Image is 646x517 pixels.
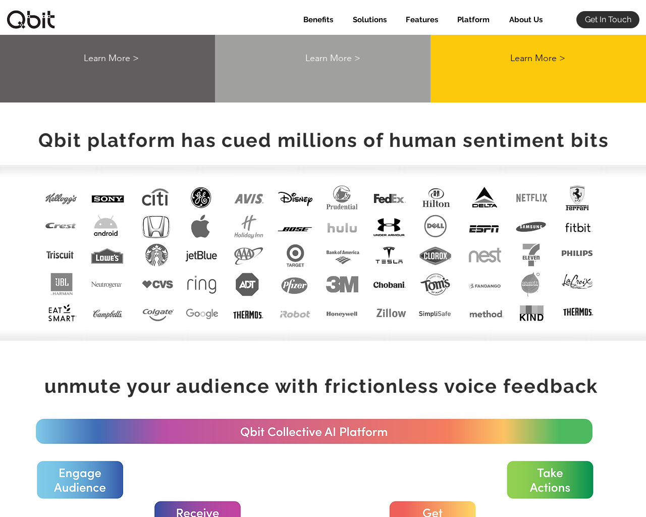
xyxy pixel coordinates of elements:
a: Learn More > [486,49,590,67]
nav: Site [291,11,550,28]
p: Benefits [298,11,338,28]
a: Benefits [291,11,341,28]
div: Solutions [341,11,394,28]
span: unmute your audience with frictionless voice feedback [44,375,599,397]
span: Learn More > [305,52,360,65]
span: Learn More > [84,52,139,65]
a: Learn More > [281,49,386,67]
span: Qbit platform has cued millions of human sentiment bits [38,129,609,151]
a: Learn More > [59,49,164,67]
span: Get In Touch [585,14,631,25]
p: Features [401,11,443,28]
p: Platform [452,11,495,28]
div: Platform [446,11,497,28]
div: Features [394,11,446,28]
a: Get In Touch [576,11,639,28]
a: About Us [497,11,550,28]
span: Learn More > [510,52,565,65]
p: About Us [504,11,548,28]
img: LogosTransAll.png [31,178,607,331]
iframe: Chat Widget [596,469,646,517]
p: Solutions [348,11,392,28]
img: qbitlogo-border.jpg [6,10,56,29]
